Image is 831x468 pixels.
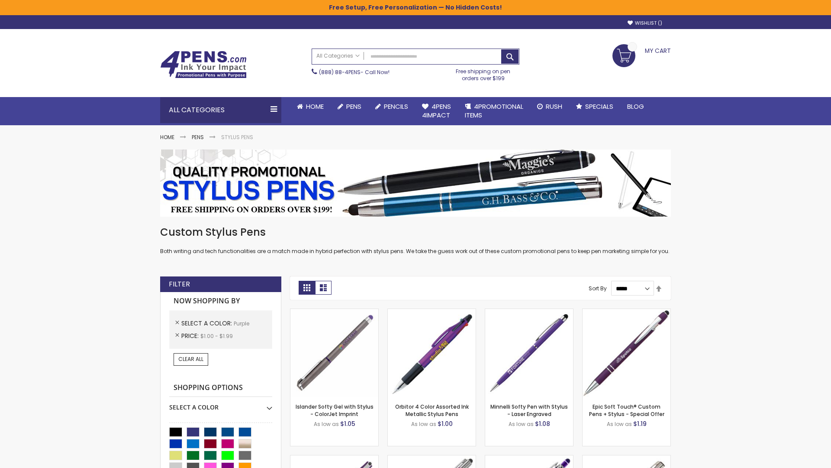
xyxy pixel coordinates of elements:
[490,403,568,417] a: Minnelli Softy Pen with Stylus - Laser Engraved
[160,225,671,239] h1: Custom Stylus Pens
[438,419,453,428] span: $1.00
[296,403,374,417] a: Islander Softy Gel with Stylus - ColorJet Imprint
[160,149,671,217] img: Stylus Pens
[628,20,662,26] a: Wishlist
[319,68,390,76] span: - Call Now!
[530,97,569,116] a: Rush
[583,309,670,316] a: 4P-MS8B-Purple
[546,102,562,111] span: Rush
[234,320,249,327] span: Purple
[535,419,550,428] span: $1.08
[585,102,613,111] span: Specials
[633,419,647,428] span: $1.19
[299,281,315,295] strong: Grid
[290,309,378,397] img: Islander Softy Gel with Stylus - ColorJet Imprint-Purple
[485,309,573,397] img: Minnelli Softy Pen with Stylus - Laser Engraved-Purple
[458,97,530,125] a: 4PROMOTIONALITEMS
[181,331,200,340] span: Price
[411,420,436,428] span: As low as
[627,102,644,111] span: Blog
[583,309,670,397] img: 4P-MS8B-Purple
[395,403,469,417] a: Orbitor 4 Color Assorted Ink Metallic Stylus Pens
[160,133,174,141] a: Home
[316,52,360,59] span: All Categories
[174,353,208,365] a: Clear All
[331,97,368,116] a: Pens
[290,309,378,316] a: Islander Softy Gel with Stylus - ColorJet Imprint-Purple
[169,379,272,397] strong: Shopping Options
[181,319,234,328] span: Select A Color
[583,455,670,462] a: Tres-Chic Touch Pen - Standard Laser-Purple
[306,102,324,111] span: Home
[192,133,204,141] a: Pens
[422,102,451,120] span: 4Pens 4impact
[314,420,339,428] span: As low as
[447,65,520,82] div: Free shipping on pen orders over $199
[319,68,361,76] a: (888) 88-4PENS
[485,455,573,462] a: Phoenix Softy with Stylus Pen - Laser-Purple
[312,49,364,63] a: All Categories
[415,97,458,125] a: 4Pens4impact
[346,102,361,111] span: Pens
[160,51,247,78] img: 4Pens Custom Pens and Promotional Products
[388,309,476,316] a: Orbitor 4 Color Assorted Ink Metallic Stylus Pens-Purple
[607,420,632,428] span: As low as
[221,133,253,141] strong: Stylus Pens
[569,97,620,116] a: Specials
[589,285,607,292] label: Sort By
[589,403,664,417] a: Epic Soft Touch® Custom Pens + Stylus - Special Offer
[388,309,476,397] img: Orbitor 4 Color Assorted Ink Metallic Stylus Pens-Purple
[290,97,331,116] a: Home
[465,102,523,120] span: 4PROMOTIONAL ITEMS
[340,419,355,428] span: $1.05
[169,292,272,310] strong: Now Shopping by
[160,225,671,255] div: Both writing and tech functionalities are a match made in hybrid perfection with stylus pens. We ...
[509,420,534,428] span: As low as
[200,332,233,340] span: $1.00 - $1.99
[169,279,190,289] strong: Filter
[620,97,651,116] a: Blog
[178,355,203,363] span: Clear All
[485,309,573,316] a: Minnelli Softy Pen with Stylus - Laser Engraved-Purple
[368,97,415,116] a: Pencils
[388,455,476,462] a: Tres-Chic with Stylus Metal Pen - Standard Laser-Purple
[290,455,378,462] a: Avendale Velvet Touch Stylus Gel Pen-Purple
[384,102,408,111] span: Pencils
[160,97,281,123] div: All Categories
[169,397,272,412] div: Select A Color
